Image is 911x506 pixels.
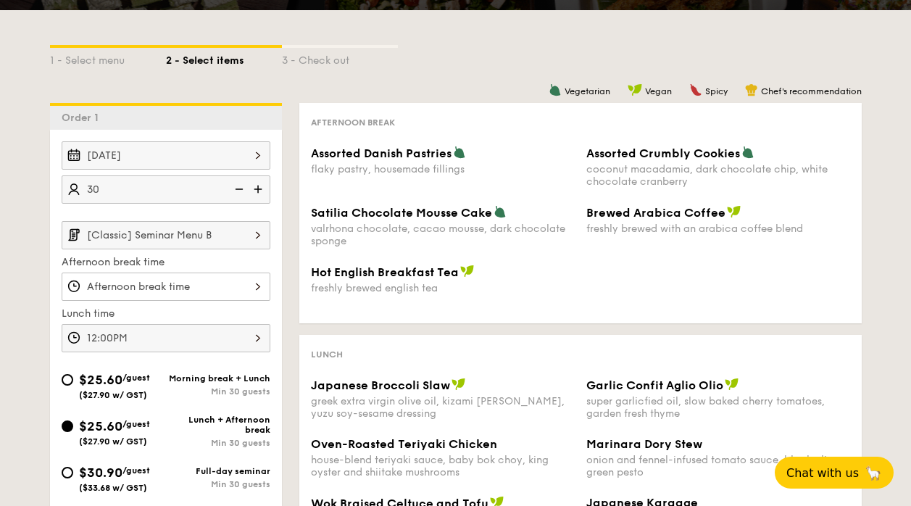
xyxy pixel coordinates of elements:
[311,206,492,220] span: Satilia Chocolate Mousse Cake
[705,86,728,96] span: Spicy
[79,418,122,434] span: $25.60
[62,467,73,478] input: $30.90/guest($33.68 w/ GST)Full-day seminarMin 30 guests
[166,438,270,448] div: Min 30 guests
[549,83,562,96] img: icon-vegetarian.fe4039eb.svg
[62,324,270,352] input: Lunch time
[166,48,282,68] div: 2 - Select items
[79,372,122,388] span: $25.60
[727,205,741,218] img: icon-vegan.f8ff3823.svg
[122,465,150,476] span: /guest
[865,465,882,481] span: 🦙
[166,386,270,397] div: Min 30 guests
[79,436,147,447] span: ($27.90 w/ GST)
[689,83,702,96] img: icon-spicy.37a8142b.svg
[62,420,73,432] input: $25.60/guest($27.90 w/ GST)Lunch + Afternoon breakMin 30 guests
[166,479,270,489] div: Min 30 guests
[246,221,270,249] img: icon-chevron-right.3c0dfbd6.svg
[79,465,122,481] span: $30.90
[586,454,850,478] div: onion and fennel-infused tomato sauce, black olive, green pesto
[62,141,270,170] input: Event date
[311,378,450,392] span: Japanese Broccoli Slaw
[166,415,270,435] div: Lunch + Afternoon break
[586,146,740,160] span: Assorted Crumbly Cookies
[227,175,249,203] img: icon-reduce.1d2dbef1.svg
[725,378,739,391] img: icon-vegan.f8ff3823.svg
[62,374,73,386] input: $25.60/guest($27.90 w/ GST)Morning break + LunchMin 30 guests
[311,395,575,420] div: greek extra virgin olive oil, kizami [PERSON_NAME], yuzu soy-sesame dressing
[775,457,894,489] button: Chat with us🦙
[586,223,850,235] div: freshly brewed with an arabica coffee blend
[761,86,862,96] span: Chef's recommendation
[311,117,395,128] span: Afternoon break
[586,437,702,451] span: Marinara Dory Stew
[311,349,343,360] span: Lunch
[586,163,850,188] div: coconut macadamia, dark chocolate chip, white chocolate cranberry
[79,390,147,400] span: ($27.90 w/ GST)
[311,437,497,451] span: Oven-Roasted Teriyaki Chicken
[565,86,610,96] span: Vegetarian
[79,483,147,493] span: ($33.68 w/ GST)
[62,307,270,321] label: Lunch time
[62,112,104,124] span: Order 1
[494,205,507,218] img: icon-vegetarian.fe4039eb.svg
[282,48,398,68] div: 3 - Check out
[645,86,672,96] span: Vegan
[311,282,575,294] div: freshly brewed english tea
[62,255,270,270] label: Afternoon break time
[453,146,466,159] img: icon-vegetarian.fe4039eb.svg
[741,146,754,159] img: icon-vegetarian.fe4039eb.svg
[122,373,150,383] span: /guest
[50,48,166,68] div: 1 - Select menu
[122,419,150,429] span: /guest
[249,175,270,203] img: icon-add.58712e84.svg
[62,175,270,204] input: Number of guests
[745,83,758,96] img: icon-chef-hat.a58ddaea.svg
[311,146,452,160] span: Assorted Danish Pastries
[62,273,270,301] input: Afternoon break time
[460,265,475,278] img: icon-vegan.f8ff3823.svg
[311,265,459,279] span: Hot English Breakfast Tea
[786,466,859,480] span: Chat with us
[311,223,575,247] div: valrhona chocolate, cacao mousse, dark chocolate sponge
[452,378,466,391] img: icon-vegan.f8ff3823.svg
[586,378,723,392] span: Garlic Confit Aglio Olio
[166,373,270,383] div: Morning break + Lunch
[311,163,575,175] div: flaky pastry, housemade fillings
[628,83,642,96] img: icon-vegan.f8ff3823.svg
[311,454,575,478] div: house-blend teriyaki sauce, baby bok choy, king oyster and shiitake mushrooms
[586,206,725,220] span: Brewed Arabica Coffee
[166,466,270,476] div: Full-day seminar
[586,395,850,420] div: super garlicfied oil, slow baked cherry tomatoes, garden fresh thyme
